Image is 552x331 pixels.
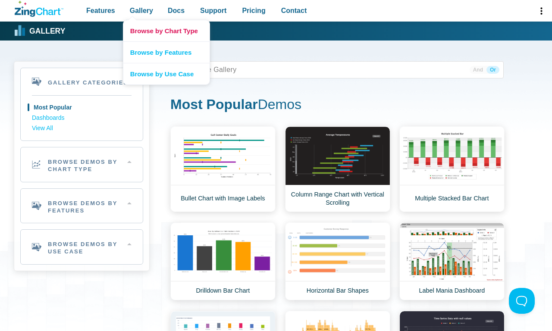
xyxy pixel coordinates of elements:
a: Gallery [15,25,65,37]
span: Features [86,5,115,16]
a: ZingChart Logo. Click to return to the homepage [15,1,63,17]
h1: Demos [170,96,504,115]
strong: Gallery [29,28,65,35]
a: Drilldown Bar Chart [170,222,276,300]
a: View All [32,123,132,134]
h2: Gallery Categories [21,68,143,95]
a: Browse by Chart Type [123,20,210,41]
h2: Browse Demos By Features [21,189,143,223]
span: Pricing [242,5,265,16]
a: Browse by Use Case [123,63,210,84]
a: Browse by Features [123,41,210,63]
span: Contact [281,5,307,16]
iframe: Toggle Customer Support [509,288,535,314]
a: Label Mania Dashboard [399,222,505,300]
span: Or [486,66,499,74]
h2: Browse Demos By Chart Type [21,147,143,182]
span: And [470,66,486,74]
span: Support [200,5,226,16]
a: Multiple Stacked Bar Chart [399,126,505,212]
span: Gallery [130,5,153,16]
a: Column Range Chart with Vertical Scrolling [285,126,390,212]
a: Most Popular [32,103,132,113]
h2: Browse Demos By Use Case [21,230,143,264]
span: Docs [168,5,185,16]
a: Bullet Chart with Image Labels [170,126,276,212]
strong: Most Popular [170,97,258,112]
a: Horizontal Bar Shapes [285,222,390,300]
a: Dashboards [32,113,132,123]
